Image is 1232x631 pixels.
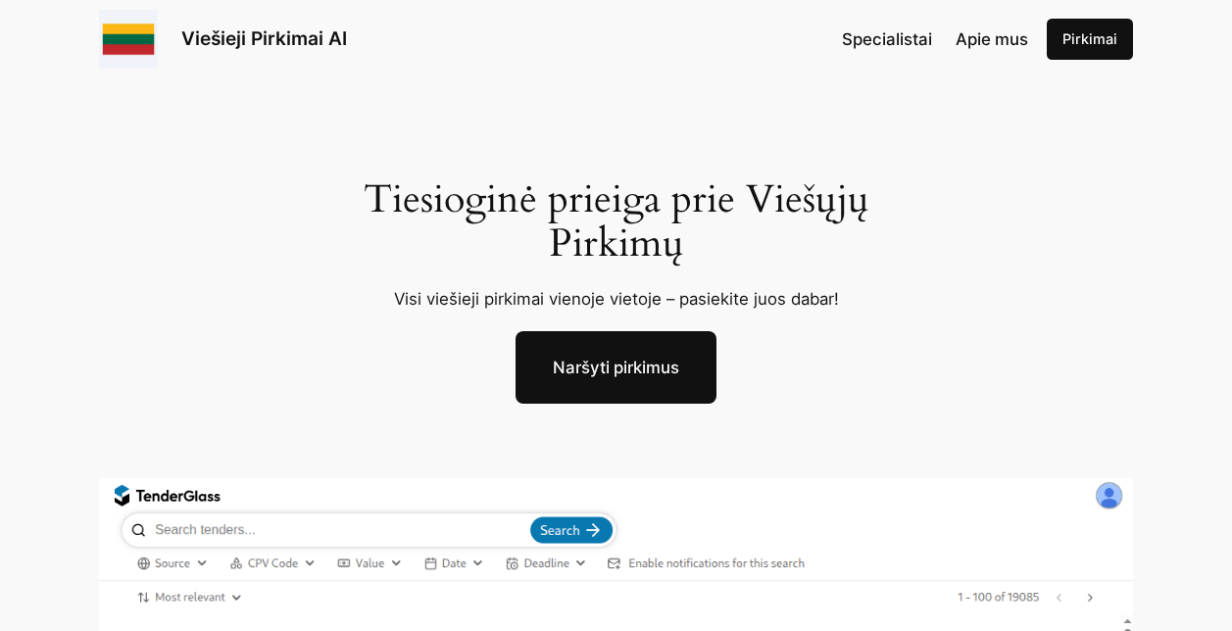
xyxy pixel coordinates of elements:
[1047,19,1133,60] a: Pirkimai
[339,177,893,267] h1: Tiesioginė prieiga prie Viešųjų Pirkimų
[99,10,158,69] img: Viešieji pirkimai logo
[956,29,1028,49] span: Apie mus
[956,26,1028,52] a: Apie mus
[842,29,932,49] span: Specialistai
[842,26,932,52] a: Specialistai
[339,286,893,312] p: Visi viešieji pirkimai vienoje vietoje – pasiekite juos dabar!
[842,26,1028,52] nav: Navigation
[516,331,715,404] a: Naršyti pirkimus
[181,27,347,50] a: Viešieji Pirkimai AI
